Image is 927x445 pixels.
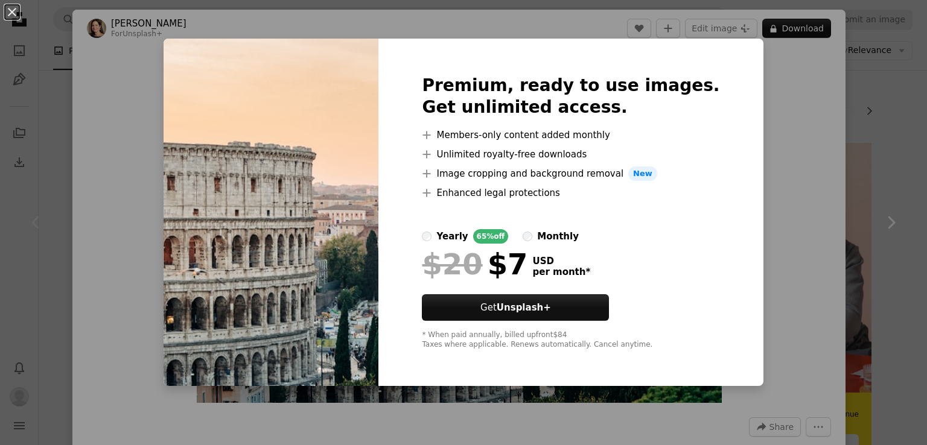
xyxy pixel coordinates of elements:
div: $7 [422,248,527,280]
span: New [628,166,657,181]
a: GetUnsplash+ [422,294,609,321]
div: * When paid annually, billed upfront $84 Taxes where applicable. Renews automatically. Cancel any... [422,330,719,350]
strong: Unsplash+ [497,302,551,313]
h2: Premium, ready to use images. Get unlimited access. [422,75,719,118]
li: Unlimited royalty-free downloads [422,147,719,162]
input: yearly65%off [422,232,432,241]
div: 65% off [473,229,509,244]
input: monthly [523,232,532,241]
div: yearly [436,229,468,244]
img: premium_photo-1675975706513-9daba0ec12a8 [164,39,378,386]
span: per month * [532,267,590,277]
span: USD [532,256,590,267]
li: Enhanced legal protections [422,186,719,200]
li: Image cropping and background removal [422,166,719,181]
li: Members-only content added monthly [422,128,719,142]
span: $20 [422,248,482,280]
div: monthly [537,229,579,244]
